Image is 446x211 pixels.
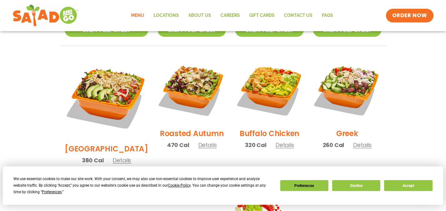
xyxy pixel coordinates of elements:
h2: Greek [336,128,358,139]
span: ORDER NOW [392,12,427,19]
button: Preferences [280,180,328,191]
h2: [GEOGRAPHIC_DATA] [65,143,148,154]
a: Careers [216,8,245,23]
span: Details [353,141,372,149]
a: Locations [149,8,184,23]
span: 470 Cal [167,141,189,149]
div: Cookie Consent Prompt [3,166,443,205]
div: We use essential cookies to make our site work. With your consent, we may also use non-essential ... [13,176,272,195]
img: new-SAG-logo-768×292 [13,3,79,28]
a: Menu [126,8,149,23]
img: Product photo for Roasted Autumn Salad [158,55,226,123]
span: Details [198,141,217,149]
h2: Roasted Autumn [160,128,224,139]
span: Details [276,141,294,149]
img: Product photo for BBQ Ranch Salad [65,55,148,139]
span: 320 Cal [245,141,266,149]
a: ORDER NOW [386,9,433,22]
h2: Buffalo Chicken [240,128,299,139]
button: Accept [384,180,432,191]
button: Decline [332,180,380,191]
img: Product photo for Greek Salad [313,55,381,123]
span: 260 Cal [323,141,344,149]
span: Details [113,156,131,164]
a: About Us [184,8,216,23]
span: Preferences [42,190,62,194]
img: Product photo for Buffalo Chicken Salad [235,55,303,123]
a: FAQs [317,8,338,23]
span: 380 Cal [82,156,104,164]
nav: Menu [126,8,338,23]
a: Contact Us [279,8,317,23]
span: Cookie Policy [168,183,190,188]
a: GIFT CARDS [245,8,279,23]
